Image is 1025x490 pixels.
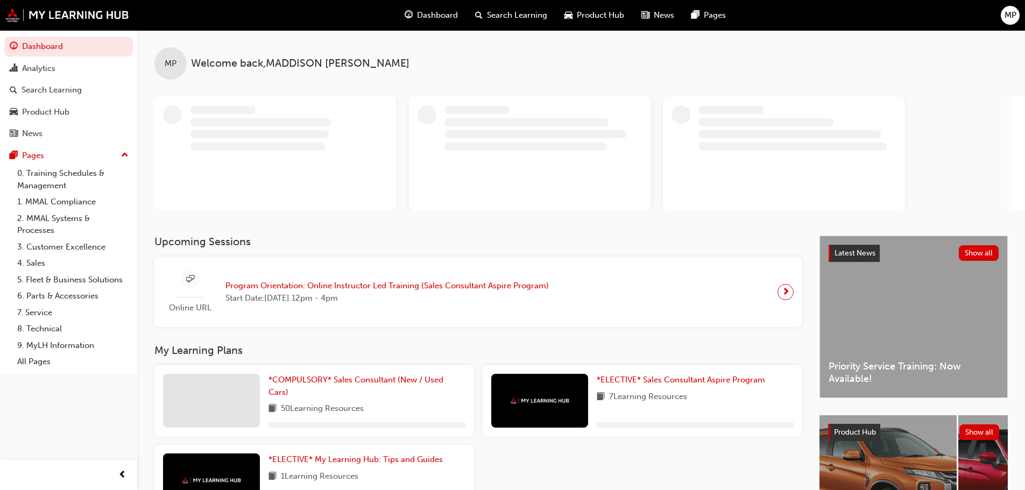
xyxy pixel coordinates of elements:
a: Online URLProgram Orientation: Online Instructor Led Training (Sales Consultant Aspire Program)St... [163,265,794,318]
span: Product Hub [834,428,876,437]
h3: My Learning Plans [154,344,802,357]
img: mmal [5,8,129,22]
a: 5. Fleet & Business Solutions [13,272,133,288]
span: 1 Learning Resources [281,470,358,484]
span: 50 Learning Resources [281,402,364,416]
a: search-iconSearch Learning [466,4,556,26]
span: up-icon [121,148,129,162]
span: car-icon [10,108,18,117]
a: Latest NewsShow all [829,245,999,262]
span: book-icon [597,390,605,404]
span: book-icon [268,402,277,416]
button: MP [1001,6,1020,25]
span: Pages [704,9,726,22]
a: 0. Training Schedules & Management [13,165,133,194]
button: Show all [959,424,1000,440]
button: Pages [4,146,133,166]
a: 3. Customer Excellence [13,239,133,255]
span: guage-icon [10,42,18,52]
span: MP [165,58,176,70]
a: Latest NewsShow allPriority Service Training: Now Available! [819,236,1008,398]
a: 9. MyLH Information [13,337,133,354]
span: book-icon [268,470,277,484]
span: Search Learning [487,9,547,22]
span: guage-icon [405,9,413,22]
a: pages-iconPages [683,4,734,26]
h3: Upcoming Sessions [154,236,802,248]
div: Analytics [22,62,55,75]
span: Start Date: [DATE] 12pm - 4pm [225,292,549,304]
span: *COMPULSORY* Sales Consultant (New / Used Cars) [268,375,443,397]
span: next-icon [782,285,790,300]
span: Priority Service Training: Now Available! [829,360,999,385]
a: 1. MMAL Compliance [13,194,133,210]
span: news-icon [10,129,18,139]
span: car-icon [564,9,572,22]
a: All Pages [13,353,133,370]
span: Latest News [835,248,875,258]
a: Search Learning [4,80,133,100]
span: MP [1005,9,1016,22]
a: 8. Technical [13,321,133,337]
a: News [4,124,133,144]
a: Analytics [4,59,133,79]
span: pages-icon [10,151,18,161]
span: Product Hub [577,9,624,22]
div: Search Learning [22,84,82,96]
div: News [22,127,43,140]
a: car-iconProduct Hub [556,4,633,26]
img: mmal [510,397,569,404]
div: Product Hub [22,106,69,118]
a: *ELECTIVE* My Learning Hub: Tips and Guides [268,453,447,466]
a: Product HubShow all [828,424,999,441]
span: Welcome back , MADDISON [PERSON_NAME] [191,58,409,70]
span: *ELECTIVE* My Learning Hub: Tips and Guides [268,455,443,464]
a: Dashboard [4,37,133,56]
a: 4. Sales [13,255,133,272]
span: chart-icon [10,64,18,74]
img: mmal [182,477,241,484]
button: DashboardAnalyticsSearch LearningProduct HubNews [4,34,133,146]
span: search-icon [10,86,17,95]
span: news-icon [641,9,649,22]
span: Program Orientation: Online Instructor Led Training (Sales Consultant Aspire Program) [225,280,549,292]
span: search-icon [475,9,483,22]
a: 7. Service [13,304,133,321]
button: Show all [959,245,999,261]
span: Online URL [163,302,217,314]
a: guage-iconDashboard [396,4,466,26]
a: *ELECTIVE* Sales Consultant Aspire Program [597,374,769,386]
span: 7 Learning Resources [609,390,687,404]
span: News [654,9,674,22]
div: Pages [22,150,44,162]
span: *ELECTIVE* Sales Consultant Aspire Program [597,375,765,385]
a: news-iconNews [633,4,683,26]
a: 6. Parts & Accessories [13,288,133,304]
span: Dashboard [417,9,458,22]
span: sessionType_ONLINE_URL-icon [186,273,194,286]
span: prev-icon [118,468,126,482]
a: Product Hub [4,102,133,122]
span: pages-icon [691,9,699,22]
a: 2. MMAL Systems & Processes [13,210,133,239]
a: *COMPULSORY* Sales Consultant (New / Used Cars) [268,374,465,398]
